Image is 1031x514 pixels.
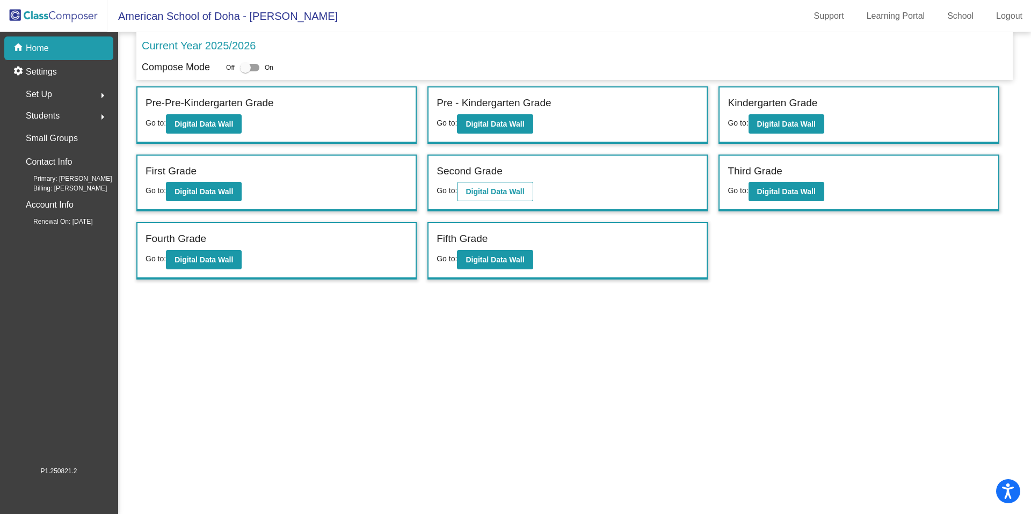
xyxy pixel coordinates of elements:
[13,42,26,55] mat-icon: home
[749,182,824,201] button: Digital Data Wall
[805,8,853,25] a: Support
[146,164,197,179] label: First Grade
[142,60,210,75] p: Compose Mode
[146,96,274,111] label: Pre-Pre-Kindergarten Grade
[96,111,109,123] mat-icon: arrow_right
[16,174,112,183] span: Primary: [PERSON_NAME]
[466,120,524,128] b: Digital Data Wall
[166,114,242,134] button: Digital Data Wall
[175,120,233,128] b: Digital Data Wall
[107,8,338,25] span: American School of Doha - [PERSON_NAME]
[26,87,52,102] span: Set Up
[26,197,74,212] p: Account Info
[466,255,524,264] b: Digital Data Wall
[457,182,533,201] button: Digital Data Wall
[146,254,166,263] span: Go to:
[226,63,235,72] span: Off
[757,187,816,196] b: Digital Data Wall
[437,254,457,263] span: Go to:
[16,183,107,193] span: Billing: [PERSON_NAME]
[728,164,782,179] label: Third Grade
[175,255,233,264] b: Digital Data Wall
[437,186,457,195] span: Go to:
[26,42,49,55] p: Home
[457,250,533,269] button: Digital Data Wall
[175,187,233,196] b: Digital Data Wall
[728,96,817,111] label: Kindergarten Grade
[13,65,26,78] mat-icon: settings
[16,217,92,226] span: Renewal On: [DATE]
[166,182,242,201] button: Digital Data Wall
[437,119,457,127] span: Go to:
[26,131,78,146] p: Small Groups
[437,231,488,247] label: Fifth Grade
[146,119,166,127] span: Go to:
[939,8,982,25] a: School
[26,65,57,78] p: Settings
[166,250,242,269] button: Digital Data Wall
[96,89,109,102] mat-icon: arrow_right
[146,231,206,247] label: Fourth Grade
[728,186,748,195] span: Go to:
[749,114,824,134] button: Digital Data Wall
[457,114,533,134] button: Digital Data Wall
[437,164,503,179] label: Second Grade
[146,186,166,195] span: Go to:
[757,120,816,128] b: Digital Data Wall
[988,8,1031,25] a: Logout
[437,96,551,111] label: Pre - Kindergarten Grade
[466,187,524,196] b: Digital Data Wall
[728,119,748,127] span: Go to:
[265,63,273,72] span: On
[26,108,60,123] span: Students
[26,155,72,170] p: Contact Info
[858,8,934,25] a: Learning Portal
[142,38,256,54] p: Current Year 2025/2026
